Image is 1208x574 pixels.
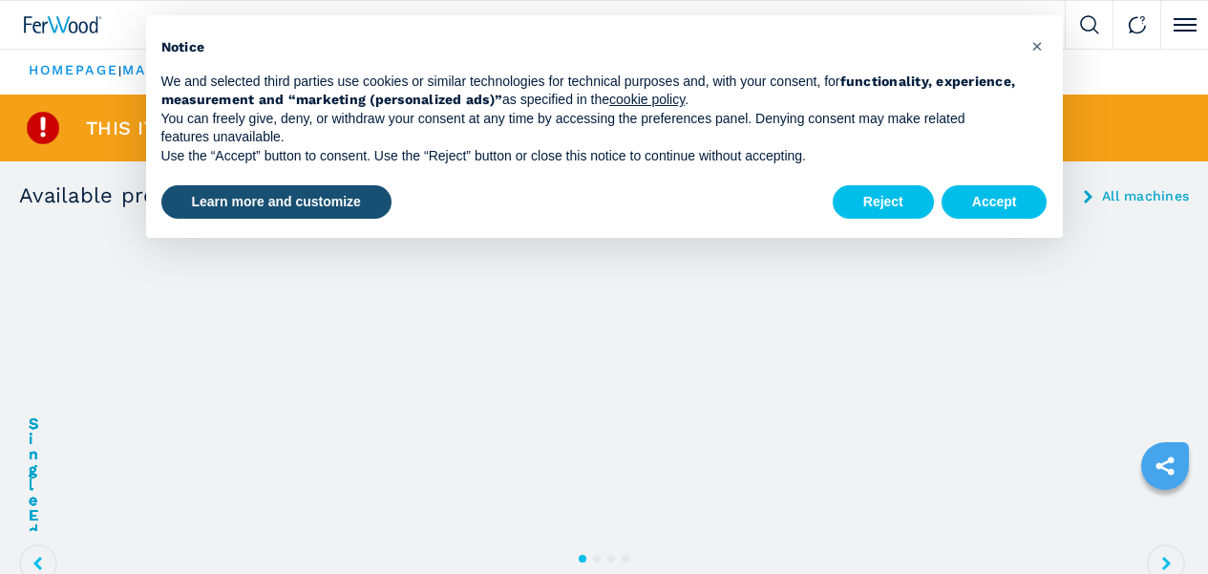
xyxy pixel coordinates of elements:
[1080,15,1099,34] img: Search
[29,62,118,77] a: HOMEPAGE
[1102,189,1189,202] a: All machines
[19,185,475,206] h3: Available products similar to the sold item
[1160,1,1208,49] button: Click to toggle menu
[579,555,586,563] button: 1
[942,185,1048,220] button: Accept
[622,555,629,563] button: 4
[833,185,934,220] button: Reject
[1031,34,1043,57] span: ×
[161,73,1017,110] p: We and selected third parties use cookies or similar technologies for technical purposes and, wit...
[607,555,615,563] button: 3
[609,92,685,107] a: cookie policy
[122,62,208,77] a: machines
[161,110,1017,147] p: You can freely give, deny, or withdraw your consent at any time by accessing the preferences pane...
[1141,442,1189,490] a: sharethis
[593,555,601,563] button: 2
[24,109,62,147] img: SoldProduct
[118,64,122,77] span: |
[161,38,1017,57] h2: Notice
[161,147,1017,166] p: Use the “Accept” button to consent. Use the “Reject” button or close this notice to continue with...
[161,74,1016,108] strong: functionality, experience, measurement and “marketing (personalized ads)”
[24,16,102,33] img: Ferwood
[1023,31,1053,61] button: Close this notice
[1128,15,1147,34] img: Contact us
[161,185,392,220] button: Learn more and customize
[86,118,361,138] span: This item is already sold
